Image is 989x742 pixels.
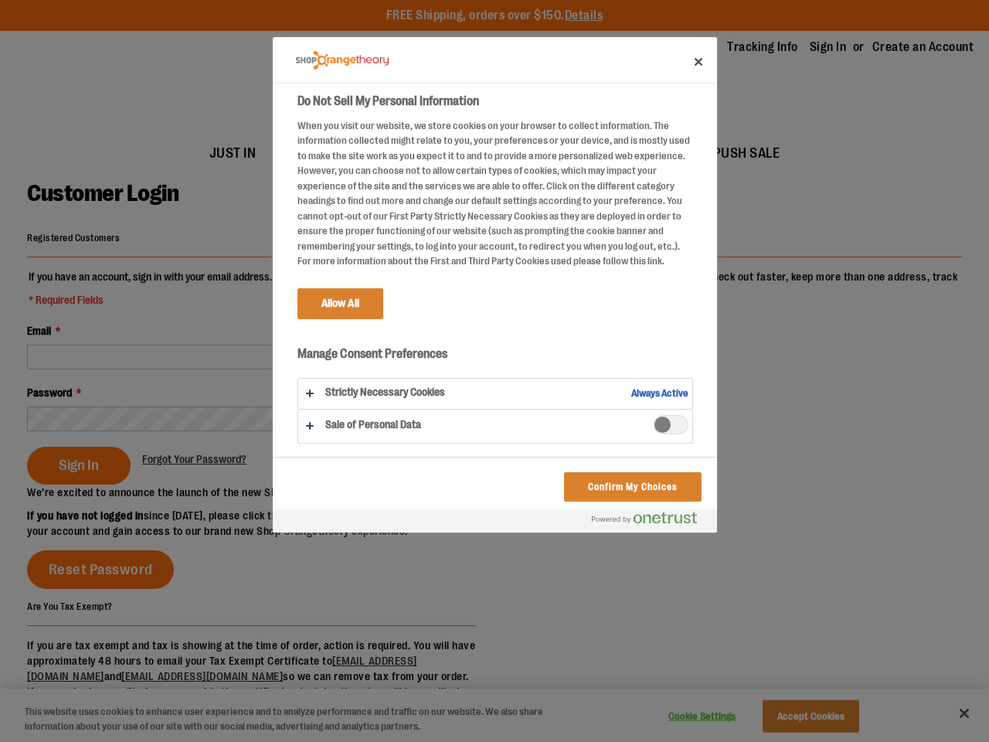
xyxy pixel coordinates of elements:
a: Powered by OneTrust Opens in a new Tab [592,512,709,531]
div: Company Logo [296,45,389,76]
img: Powered by OneTrust Opens in a new Tab [592,512,697,524]
div: Do Not Sell My Personal Information [273,37,717,533]
div: When you visit our website, we store cookies on your browser to collect information. The informat... [297,118,693,269]
button: Allow All [297,288,383,319]
div: Preference center [273,37,717,533]
button: Confirm My Choices [564,472,701,502]
span: Sale of Personal Data [654,415,688,434]
h2: Do Not Sell My Personal Information [297,92,693,111]
button: Close [681,45,715,79]
img: Company Logo [296,51,389,70]
h3: Manage Consent Preferences [297,346,693,370]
